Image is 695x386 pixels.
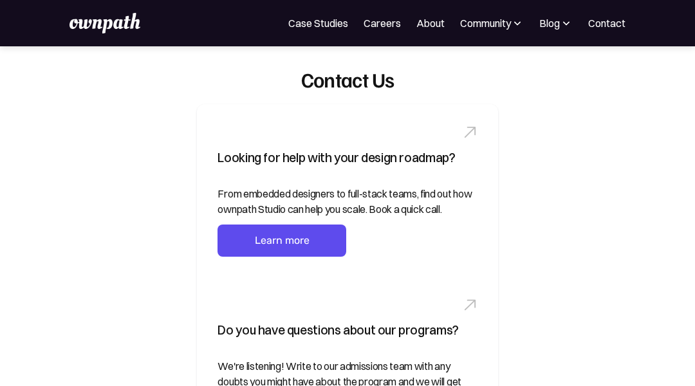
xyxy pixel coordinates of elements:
[588,15,625,31] a: Contact
[460,15,511,31] div: Community
[460,15,524,31] div: Community
[218,320,477,340] div: Do you have questions about our programs?
[364,15,401,31] a: Careers
[218,147,477,168] div: Looking for help with your design roadmap?
[539,15,560,31] div: Blog
[288,15,348,31] a: Case Studies
[218,186,477,217] div: From embedded designers to full-stack teams, find out how ownpath Studio can help you scale. Book...
[416,15,445,31] a: About
[218,225,346,257] a: Learn more
[301,67,394,91] div: Contact Us
[539,15,573,31] div: Blog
